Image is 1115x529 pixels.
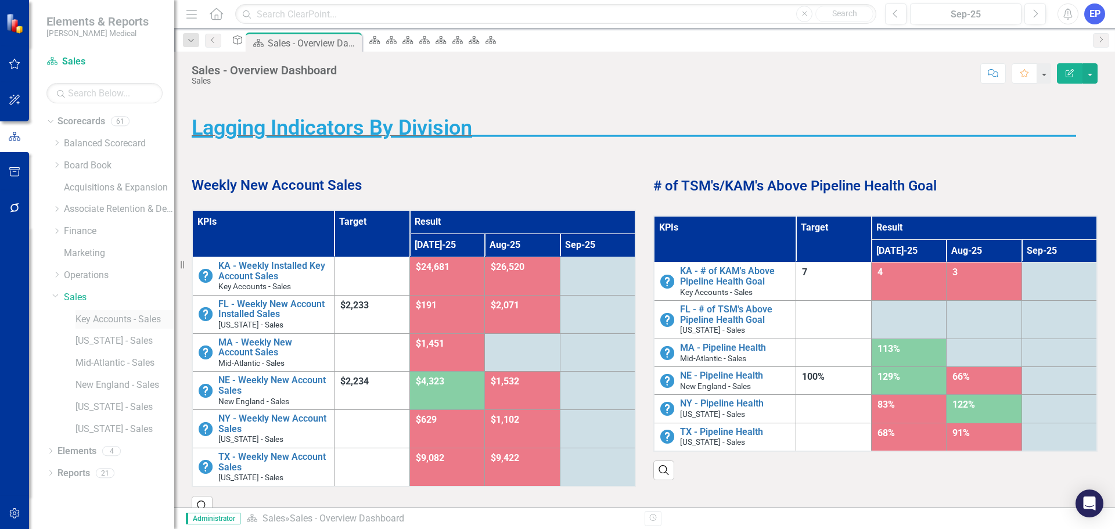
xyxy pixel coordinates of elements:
[416,338,444,349] span: $1,451
[680,398,790,409] a: NY - Pipeline Health
[192,333,334,372] td: Double-Click to Edit Right Click for Context Menu
[192,295,334,333] td: Double-Click to Edit Right Click for Context Menu
[680,287,753,297] span: Key Accounts - Sales
[218,473,283,482] span: [US_STATE] - Sales
[416,261,449,272] span: $24,681
[815,6,873,22] button: Search
[235,4,876,24] input: Search ClearPoint...
[246,512,636,526] div: »
[416,376,444,387] span: $4,323
[75,334,174,348] a: [US_STATE] - Sales
[660,313,674,327] img: No Information
[262,513,285,524] a: Sales
[680,382,751,391] span: New England - Sales
[218,413,328,434] a: NY - Weekly New Account Sales
[660,402,674,416] img: No Information
[64,181,174,195] a: Acquisitions & Expansion
[877,371,900,382] span: 129%
[186,513,240,524] span: Administrator
[218,375,328,395] a: NE - Weekly New Account Sales
[832,9,857,18] span: Search
[64,159,174,172] a: Board Book
[192,64,337,77] div: Sales - Overview Dashboard
[491,452,519,463] span: $9,422
[1076,490,1103,517] div: Open Intercom Messenger
[46,55,163,69] a: Sales
[192,410,334,448] td: Double-Click to Edit Right Click for Context Menu
[680,266,790,286] a: KA - # of KAM's Above Pipeline Health Goal
[6,13,26,33] img: ClearPoint Strategy
[680,354,746,363] span: Mid-Atlantic - Sales
[192,257,334,296] td: Double-Click to Edit Right Click for Context Menu
[57,445,96,458] a: Elements
[491,376,519,387] span: $1,532
[680,409,745,419] span: [US_STATE] - Sales
[75,357,174,370] a: Mid-Atlantic - Sales
[491,414,519,425] span: $1,102
[1084,3,1105,24] button: EP
[660,346,674,360] img: No Information
[680,427,790,437] a: TX - Pipeline Health
[218,358,285,368] span: Mid-Atlantic - Sales
[192,77,337,85] div: Sales
[218,452,328,472] a: TX - Weekly New Account Sales
[64,269,174,282] a: Operations
[654,395,796,423] td: Double-Click to Edit Right Click for Context Menu
[340,300,369,311] span: $2,233
[199,307,213,321] img: No Information
[802,371,825,382] span: 100%
[64,247,174,260] a: Marketing
[952,371,970,382] span: 66%
[680,343,790,353] a: MA - Pipeline Health
[46,28,149,38] small: [PERSON_NAME] Medical
[64,203,174,216] a: Associate Retention & Development
[653,178,937,194] strong: # of TSM's/KAM's Above Pipeline Health Goal
[192,448,334,486] td: Double-Click to Edit Right Click for Context Menu
[654,339,796,366] td: Double-Click to Edit Right Click for Context Menu
[680,437,745,447] span: [US_STATE] - Sales
[654,367,796,395] td: Double-Click to Edit Right Click for Context Menu
[57,115,105,128] a: Scorecards
[46,83,163,103] input: Search Below...
[96,468,114,478] div: 21
[877,343,900,354] span: 113%
[660,275,674,289] img: No Information
[654,423,796,451] td: Double-Click to Edit Right Click for Context Menu
[218,337,328,358] a: MA - Weekly New Account Sales
[268,36,359,51] div: Sales - Overview Dashboard
[680,325,745,334] span: [US_STATE] - Sales
[877,267,883,278] span: 4
[680,304,790,325] a: FL - # of TSM's Above Pipeline Health Goal
[192,116,472,140] strong: Lagging Indicators By Division
[660,430,674,444] img: No Information
[290,513,404,524] div: Sales - Overview Dashboard
[660,374,674,388] img: No Information
[199,384,213,398] img: No Information
[952,267,958,278] span: 3
[952,427,970,438] span: 91%
[218,397,289,406] span: New England - Sales
[340,376,369,387] span: $2,234
[952,399,975,410] span: 122%
[218,282,291,291] span: Key Accounts - Sales
[64,225,174,238] a: Finance
[102,446,121,456] div: 4
[199,460,213,474] img: No Information
[472,116,1076,140] strong: _________________________________________________________________
[654,301,796,339] td: Double-Click to Edit Right Click for Context Menu
[199,346,213,359] img: No Information
[75,313,174,326] a: Key Accounts - Sales
[64,137,174,150] a: Balanced Scorecard
[654,262,796,301] td: Double-Click to Edit Right Click for Context Menu
[218,320,283,329] span: [US_STATE] - Sales
[877,427,895,438] span: 68%
[802,267,807,278] span: 7
[218,261,328,281] a: KA - Weekly Installed Key Account Sales
[75,423,174,436] a: [US_STATE] - Sales
[416,414,437,425] span: $629
[218,299,328,319] a: FL - Weekly New Account Installed Sales
[491,300,519,311] span: $2,071
[199,269,213,283] img: No Information
[192,372,334,410] td: Double-Click to Edit Right Click for Context Menu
